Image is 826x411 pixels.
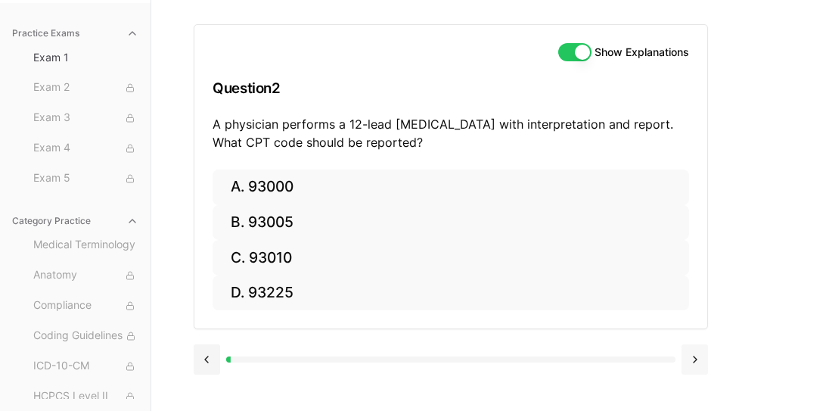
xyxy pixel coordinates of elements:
label: Show Explanations [595,47,689,58]
button: C. 93010 [213,240,689,276]
button: Medical Terminology [27,233,144,257]
span: ICD-10-CM [33,358,138,375]
p: A physician performs a 12-lead [MEDICAL_DATA] with interpretation and report. What CPT code shoul... [213,115,689,151]
button: D. 93225 [213,276,689,311]
button: ICD-10-CM [27,354,144,378]
button: Exam 2 [27,76,144,100]
span: Coding Guidelines [33,328,138,344]
span: Exam 1 [33,50,138,65]
span: Exam 3 [33,110,138,126]
button: Exam 5 [27,167,144,191]
button: Practice Exams [6,21,144,45]
button: Coding Guidelines [27,324,144,348]
span: Medical Terminology [33,237,138,254]
button: HCPCS Level II [27,385,144,409]
h3: Question 2 [213,66,689,111]
button: Exam 4 [27,136,144,160]
span: Compliance [33,297,138,314]
span: HCPCS Level II [33,388,138,405]
button: Exam 1 [27,45,144,70]
span: Anatomy [33,267,138,284]
span: Exam 4 [33,140,138,157]
button: Category Practice [6,209,144,233]
button: Compliance [27,294,144,318]
button: A. 93000 [213,170,689,205]
button: Exam 3 [27,106,144,130]
button: B. 93005 [213,205,689,241]
span: Exam 5 [33,170,138,187]
span: Exam 2 [33,79,138,96]
button: Anatomy [27,263,144,288]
